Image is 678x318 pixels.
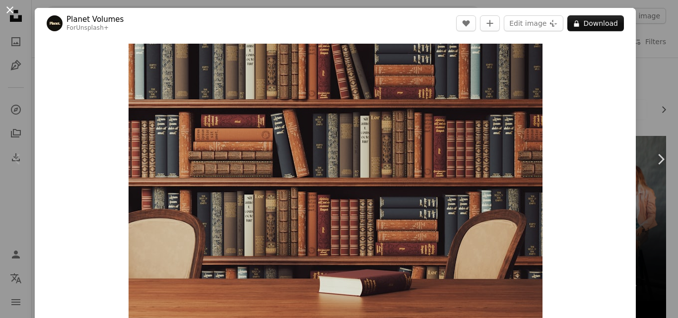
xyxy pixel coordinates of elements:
button: Like [456,15,476,31]
a: Planet Volumes [67,14,124,24]
img: Go to Planet Volumes's profile [47,15,63,31]
button: Edit image [504,15,563,31]
button: Add to Collection [480,15,500,31]
a: Unsplash+ [76,24,109,31]
button: Download [567,15,624,31]
div: For [67,24,124,32]
a: Next [643,112,678,207]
